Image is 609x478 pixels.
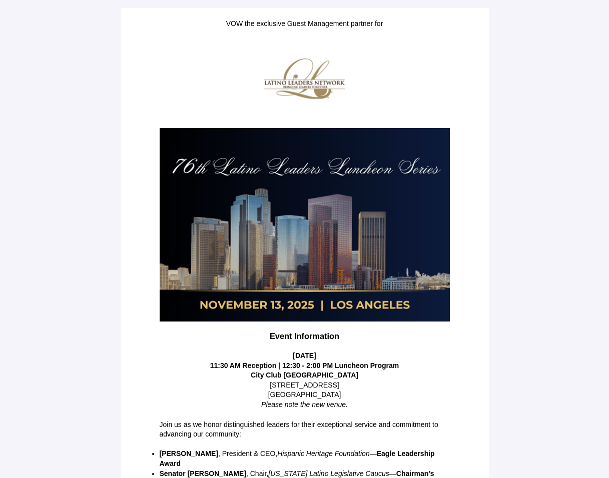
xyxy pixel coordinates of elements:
[160,449,218,457] strong: [PERSON_NAME]
[293,351,316,359] strong: [DATE]
[160,449,450,468] p: , President & CEO, —
[261,400,348,408] em: Please note the new venue.
[251,371,358,379] strong: City Club [GEOGRAPHIC_DATA]
[160,449,435,467] strong: Eagle Leadership Award
[160,420,450,439] p: Join us as we honor distinguished leaders for their exceptional service and commitment to advanci...
[277,449,369,457] em: Hispanic Heritage Foundation
[268,469,389,477] em: [US_STATE] Latino Legislative Caucus
[160,469,246,477] strong: Senator [PERSON_NAME]
[270,331,339,340] strong: Event Information
[160,370,450,409] p: [STREET_ADDRESS] [GEOGRAPHIC_DATA]
[210,361,399,369] strong: 11:30 AM Reception | 12:30 - 2:00 PM Luncheon Program
[160,19,450,29] p: VOW the exclusive Guest Management partner for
